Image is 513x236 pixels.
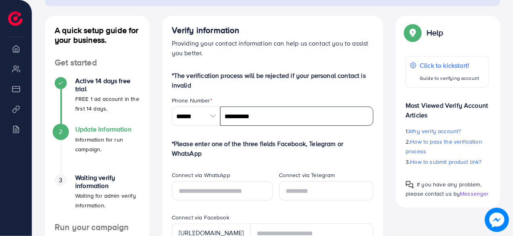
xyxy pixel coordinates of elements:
[406,25,420,40] img: Popup guide
[406,126,489,136] p: 1.
[45,125,149,174] li: Update Information
[420,61,479,70] p: Click to kickstart!
[406,157,489,167] p: 3.
[45,25,149,45] h4: A quick setup guide for your business.
[406,137,489,156] p: 2.
[410,158,482,166] span: How to submit product link?
[75,174,140,189] h4: Waiting verify information
[460,190,488,198] span: Messenger
[59,175,62,185] span: 3
[406,94,489,120] p: Most Viewed Verify Account Articles
[409,127,461,135] span: Why verify account?
[75,125,140,133] h4: Update Information
[406,180,482,198] span: If you have any problem, please contact us by
[172,25,374,36] h4: Verify information
[172,139,374,158] p: *Please enter one of the three fields Facebook, Telegram or WhatsApp
[75,94,140,113] p: FREE 1 ad account in the first 14 days.
[420,73,479,83] p: Guide to verifying account
[59,127,62,136] span: 2
[45,77,149,125] li: Active 14 days free trial
[45,174,149,222] li: Waiting verify information
[172,96,212,104] label: Phone Number
[406,181,414,189] img: Popup guide
[406,138,482,155] span: How to pass the verification process
[172,171,230,179] label: Connect via WhatsApp
[487,210,507,230] img: image
[8,11,23,26] img: logo
[426,28,443,38] p: Help
[45,58,149,68] h4: Get started
[45,222,149,232] h4: Run your campaign
[172,38,374,58] p: Providing your contact information can help us contact you to assist you better.
[75,135,140,154] p: Information for run campaign.
[172,71,374,90] p: *The verification process will be rejected if your personal contact is invalid
[279,171,335,179] label: Connect via Telegram
[172,213,229,221] label: Connect via Facebook
[75,77,140,92] h4: Active 14 days free trial
[75,191,140,210] p: Waiting for admin verify information.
